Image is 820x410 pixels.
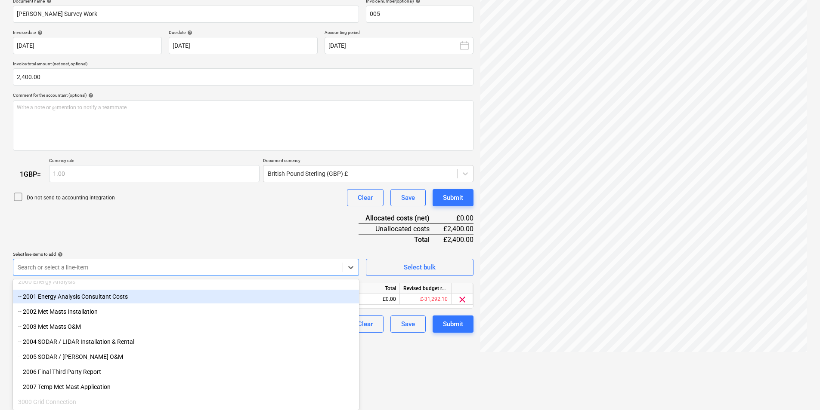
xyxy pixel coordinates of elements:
[443,234,473,245] div: £2,400.00
[443,192,463,203] div: Submit
[13,170,49,178] div: 1 GBP =
[13,395,359,409] div: 3000 Grid Connection
[433,189,473,206] button: Submit
[443,318,463,330] div: Submit
[13,380,359,394] div: -- 2007 Temp Met Mast Application
[359,213,443,223] div: Allocated costs (net)
[56,252,63,257] span: help
[358,318,373,330] div: Clear
[348,283,400,294] div: Total
[443,213,473,223] div: £0.00
[13,61,473,68] p: Invoice total amount (net cost, optional)
[400,283,452,294] div: Revised budget remaining
[49,158,260,165] p: Currency rate
[87,93,93,98] span: help
[401,318,415,330] div: Save
[366,259,473,276] button: Select bulk
[13,350,359,364] div: -- 2005 SODAR / LIDAR O&M
[13,305,359,318] div: -- 2002 Met Masts Installation
[325,37,473,54] button: [DATE]
[390,315,426,333] button: Save
[36,30,43,35] span: help
[13,68,473,86] input: Invoice total amount (net cost, optional)
[13,320,359,334] div: -- 2003 Met Masts O&M
[13,290,359,303] div: -- 2001 Energy Analysis Consultant Costs
[777,369,820,410] iframe: Chat Widget
[457,294,467,305] span: clear
[443,223,473,234] div: £2,400.00
[390,189,426,206] button: Save
[13,251,359,257] div: Select line-items to add
[358,192,373,203] div: Clear
[13,335,359,349] div: -- 2004 SODAR / LIDAR Installation & Rental
[13,37,162,54] input: Invoice date not specified
[359,234,443,245] div: Total
[401,192,415,203] div: Save
[13,350,359,364] div: -- 2005 SODAR / [PERSON_NAME] O&M
[404,262,436,273] div: Select bulk
[13,275,359,288] div: 2000 Energy Analysis
[366,6,473,23] input: Invoice number
[186,30,192,35] span: help
[359,223,443,234] div: Unallocated costs
[169,37,318,54] input: Due date not specified
[27,194,115,202] p: Do not send to accounting integration
[13,365,359,379] div: -- 2006 Final Third Party Report
[169,30,318,35] div: Due date
[348,294,400,305] div: £0.00
[347,315,384,333] button: Clear
[325,30,473,37] p: Accounting period
[347,189,384,206] button: Clear
[13,6,359,23] input: Document name
[13,92,473,98] div: Comment for the accountant (optional)
[433,315,473,333] button: Submit
[263,158,473,165] p: Document currency
[400,294,452,305] div: £-31,292.10
[13,30,162,35] div: Invoice date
